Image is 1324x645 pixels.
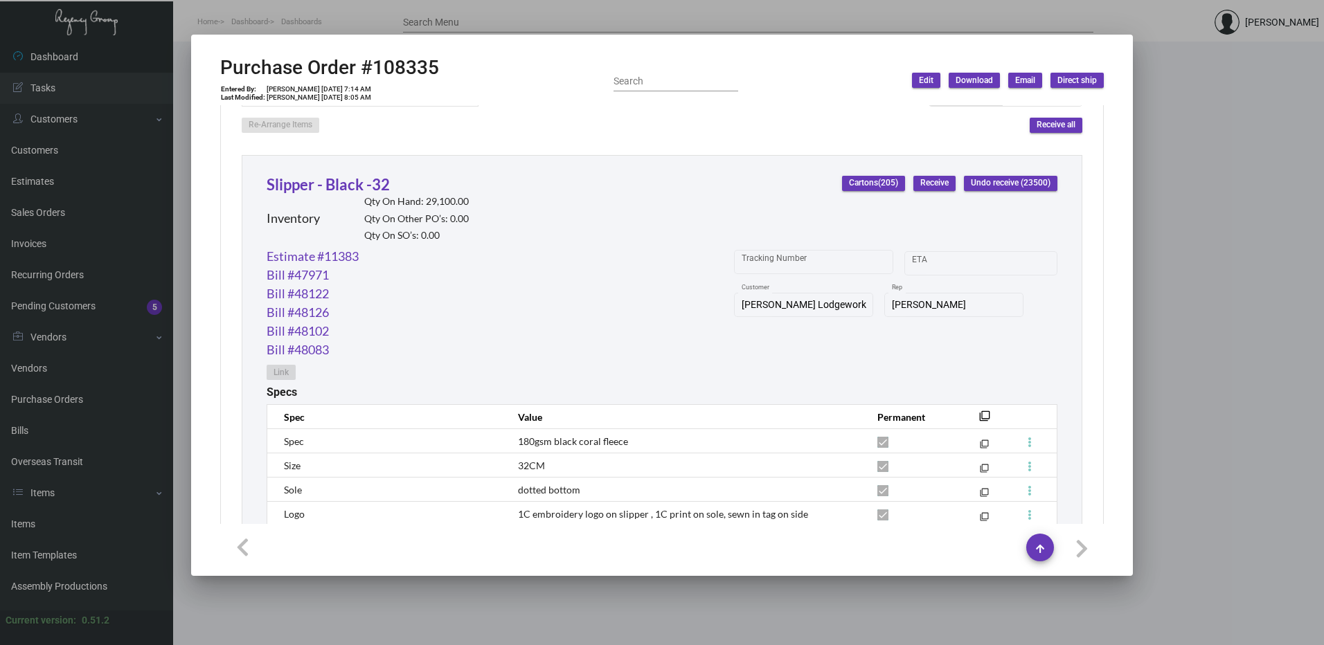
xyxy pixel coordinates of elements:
[267,175,390,194] a: Slipper - Black -32
[267,284,329,303] a: Bill #48122
[964,176,1057,191] button: Undo receive (23500)
[6,613,76,628] div: Current version:
[980,515,989,524] mat-icon: filter_none
[284,460,301,471] span: Size
[284,484,302,496] span: Sole
[1030,118,1082,133] button: Receive all
[284,435,304,447] span: Spec
[518,435,628,447] span: 180gsm black coral fleece
[912,73,940,88] button: Edit
[220,56,439,80] h2: Purchase Order #108335
[1015,75,1035,87] span: Email
[849,177,898,189] span: Cartons
[267,340,329,359] a: Bill #48083
[878,179,898,188] span: (205)
[980,466,989,475] mat-icon: filter_none
[242,118,319,133] button: Re-Arrange Items
[82,613,109,628] div: 0.51.2
[1050,73,1104,88] button: Direct ship
[1057,75,1097,87] span: Direct ship
[864,405,958,429] th: Permanent
[267,247,359,266] a: Estimate #11383
[971,177,1050,189] span: Undo receive (23500)
[518,460,545,471] span: 32CM
[284,508,305,520] span: Logo
[220,93,266,102] td: Last Modified:
[518,484,580,496] span: dotted bottom
[979,415,990,426] mat-icon: filter_none
[980,442,989,451] mat-icon: filter_none
[267,365,296,380] button: Link
[267,322,329,340] a: Bill #48102
[920,177,949,189] span: Receive
[267,385,297,399] h2: Specs
[967,257,1033,269] input: End date
[364,213,469,225] h2: Qty On Other PO’s: 0.00
[980,491,989,500] mat-icon: filter_none
[267,405,504,429] th: Spec
[249,120,312,130] span: Re-Arrange Items
[364,230,469,242] h2: Qty On SO’s: 0.00
[267,303,329,322] a: Bill #48126
[1008,73,1042,88] button: Email
[266,93,372,102] td: [PERSON_NAME] [DATE] 8:05 AM
[919,75,933,87] span: Edit
[220,85,266,93] td: Entered By:
[1037,120,1075,130] span: Receive all
[266,85,372,93] td: [PERSON_NAME] [DATE] 7:14 AM
[518,508,808,520] span: 1C embroidery logo on slipper , 1C print on sole, sewn in tag on side
[956,75,993,87] span: Download
[912,257,955,269] input: Start date
[274,367,289,379] span: Link
[504,405,864,429] th: Value
[913,176,956,191] button: Receive
[267,211,320,226] h2: Inventory
[364,196,469,208] h2: Qty On Hand: 29,100.00
[267,266,329,284] a: Bill #47971
[949,73,1000,88] button: Download
[842,176,905,191] button: Cartons(205)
